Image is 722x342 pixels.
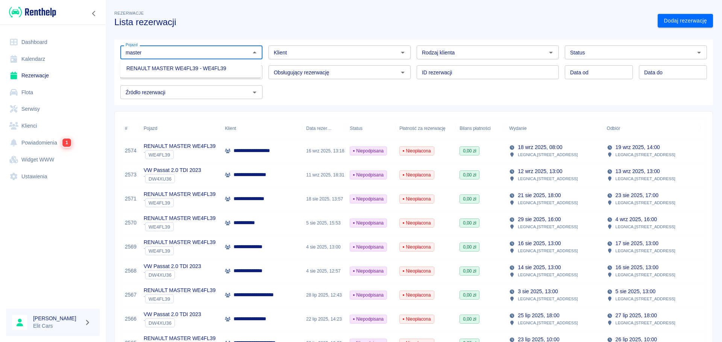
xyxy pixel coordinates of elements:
li: RENAULT MASTER WE4FL39 - WE4FL39 [120,62,261,75]
p: LEGNICA , [STREET_ADDRESS] [616,319,675,326]
p: VW Passat 2.0 TDI 2023 [144,310,201,318]
a: Kalendarz [6,51,100,68]
a: Dashboard [6,34,100,51]
span: 0,00 zł [460,268,479,274]
p: LEGNICA , [STREET_ADDRESS] [518,175,578,182]
a: 2566 [125,315,137,323]
div: Wydanie [505,118,603,139]
p: LEGNICA , [STREET_ADDRESS] [616,247,675,254]
button: Otwórz [397,47,408,58]
span: Niepodpisana [350,148,387,154]
p: RENAULT MASTER WE4FL39 [144,214,215,222]
button: Zwiń nawigację [88,9,100,18]
span: 0,00 zł [460,196,479,202]
a: Ustawienia [6,168,100,185]
span: Nieopłacona [400,148,434,154]
div: ` [144,294,215,303]
span: Nieopłacona [400,292,434,298]
span: Niepodpisana [350,220,387,226]
span: DW4XU36 [146,176,174,182]
span: Niepodpisana [350,196,387,202]
a: Serwisy [6,101,100,118]
a: Widget WWW [6,151,100,168]
div: ` [144,150,215,159]
a: 2568 [125,267,137,275]
p: 29 sie 2025, 16:00 [518,215,561,223]
span: WE4FL39 [146,200,173,206]
p: LEGNICA , [STREET_ADDRESS] [518,199,578,206]
div: Płatność za rezerwację [399,118,446,139]
span: Rezerwacje [114,11,144,15]
span: Niepodpisana [350,292,387,298]
p: LEGNICA , [STREET_ADDRESS] [518,295,578,302]
button: Otwórz [546,47,556,58]
a: 2567 [125,291,137,299]
span: Nieopłacona [400,196,434,202]
span: WE4FL39 [146,248,173,254]
p: 27 lip 2025, 18:00 [616,312,657,319]
div: 5 sie 2025, 15:53 [302,211,346,235]
p: LEGNICA , [STREET_ADDRESS] [616,151,675,158]
p: 23 sie 2025, 17:00 [616,191,658,199]
span: WE4FL39 [146,224,173,230]
span: 0,00 zł [460,172,479,178]
button: Otwórz [397,67,408,78]
div: Klient [221,118,302,139]
span: WE4FL39 [146,296,173,302]
button: Sort [620,123,631,134]
p: 4 wrz 2025, 16:00 [616,215,657,223]
a: 2573 [125,171,137,179]
p: LEGNICA , [STREET_ADDRESS] [518,223,578,230]
span: DW4XU36 [146,272,174,278]
span: 1 [62,139,71,147]
div: ` [144,174,201,183]
p: RENAULT MASTER WE4FL39 [144,142,215,150]
p: 12 wrz 2025, 13:00 [518,167,562,175]
div: Klient [225,118,236,139]
a: 2571 [125,195,137,203]
div: Data rezerwacji [306,118,332,139]
p: RENAULT MASTER WE4FL39 [144,238,215,246]
p: LEGNICA , [STREET_ADDRESS] [518,271,578,278]
div: 18 sie 2025, 13:57 [302,187,346,211]
span: Nieopłacona [400,220,434,226]
button: Sort [332,123,342,134]
a: 2570 [125,219,137,227]
span: Nieopłacona [400,172,434,178]
span: 0,00 zł [460,220,479,226]
div: Bilans płatności [460,118,491,139]
div: 22 lip 2025, 14:23 [302,307,346,331]
span: Niepodpisana [350,316,387,322]
div: 16 wrz 2025, 13:18 [302,139,346,163]
div: Pojazd [144,118,157,139]
span: 0,00 zł [460,244,479,250]
span: 0,00 zł [460,316,479,322]
div: ` [144,270,201,279]
h6: [PERSON_NAME] [33,315,81,322]
div: Status [350,118,363,139]
div: 4 sie 2025, 13:00 [302,235,346,259]
div: Status [346,118,396,139]
p: 3 sie 2025, 13:00 [518,288,558,295]
p: RENAULT MASTER WE4FL39 [144,286,215,294]
div: 11 wrz 2025, 18:31 [302,163,346,187]
a: 2569 [125,243,137,251]
a: Rezerwacje [6,67,100,84]
span: Niepodpisana [350,244,387,250]
div: Data rezerwacji [302,118,346,139]
p: 25 lip 2025, 18:00 [518,312,559,319]
p: 14 sie 2025, 13:00 [518,264,561,271]
button: Zamknij [249,47,260,58]
div: Odbiór [603,118,701,139]
p: 18 wrz 2025, 08:00 [518,143,562,151]
p: 13 wrz 2025, 13:00 [616,167,660,175]
p: 16 sie 2025, 13:00 [616,264,658,271]
p: LEGNICA , [STREET_ADDRESS] [518,151,578,158]
span: Nieopłacona [400,316,434,322]
p: LEGNICA , [STREET_ADDRESS] [518,247,578,254]
button: Otwórz [249,87,260,98]
span: DW4XU36 [146,320,174,326]
p: LEGNICA , [STREET_ADDRESS] [616,199,675,206]
p: LEGNICA , [STREET_ADDRESS] [616,223,675,230]
span: Nieopłacona [400,244,434,250]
